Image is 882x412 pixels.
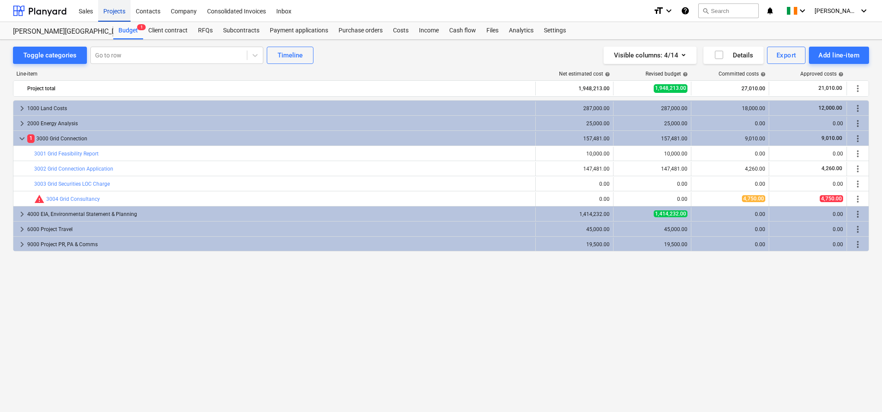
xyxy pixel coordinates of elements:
div: 10,000.00 [539,151,610,157]
div: Toggle categories [23,50,77,61]
span: help [837,72,844,77]
div: 2000 Energy Analysis [27,117,532,130]
span: More actions [853,83,863,94]
span: 4,750.00 [742,195,765,202]
span: 9,010.00 [821,135,843,141]
div: 287,000.00 [617,105,687,111]
div: 0.00 [773,241,843,247]
div: 0.00 [773,181,843,187]
a: Income [414,22,444,39]
div: 157,481.00 [617,136,687,142]
div: 0.00 [773,226,843,232]
span: keyboard_arrow_right [17,224,27,235]
div: 25,000.00 [617,120,687,127]
span: keyboard_arrow_down [17,133,27,144]
span: 1,948,213.00 [654,84,687,92]
span: More actions [853,118,863,129]
span: keyboard_arrow_right [17,118,27,129]
span: help [759,72,766,77]
div: 157,481.00 [539,136,610,142]
div: Budget [113,22,143,39]
div: 1,948,213.00 [539,82,610,95]
span: More actions [853,179,863,189]
span: More actions [853,194,863,204]
span: keyboard_arrow_right [17,239,27,250]
div: 4000 EIA, Environmental Statement & Planning [27,207,532,221]
a: 3004 Grid Consultancy [46,196,100,202]
div: Timeline [278,50,303,61]
div: 1,414,232.00 [539,211,610,217]
div: Export [777,50,796,61]
i: keyboard_arrow_down [664,6,674,16]
div: 0.00 [617,196,687,202]
span: keyboard_arrow_right [17,103,27,114]
button: Timeline [267,47,313,64]
span: 12,000.00 [818,105,843,111]
div: Committed costs [719,71,766,77]
div: Approved costs [800,71,844,77]
div: 0.00 [695,241,765,247]
i: keyboard_arrow_down [797,6,808,16]
i: Knowledge base [681,6,690,16]
div: 18,000.00 [695,105,765,111]
div: Add line-item [818,50,860,61]
div: 25,000.00 [539,120,610,127]
div: 147,481.00 [617,166,687,172]
a: Purchase orders [333,22,388,39]
i: keyboard_arrow_down [859,6,869,16]
a: Settings [539,22,571,39]
a: Costs [388,22,414,39]
button: Add line-item [809,47,869,64]
div: [PERSON_NAME][GEOGRAPHIC_DATA] [13,27,103,36]
div: 0.00 [773,120,843,127]
div: Files [481,22,504,39]
div: 45,000.00 [617,226,687,232]
span: 4,750.00 [820,195,843,202]
div: 10,000.00 [617,151,687,157]
div: 0.00 [695,120,765,127]
div: 0.00 [617,181,687,187]
button: Search [698,3,759,18]
i: format_size [653,6,664,16]
div: 0.00 [539,196,610,202]
a: Analytics [504,22,539,39]
a: 3002 Grid Connection Application [34,166,113,172]
div: 9,010.00 [695,136,765,142]
div: Project total [27,82,532,95]
a: Budget1 [113,22,143,39]
span: More actions [853,224,863,235]
div: Visible columns : 4/14 [614,50,686,61]
span: More actions [853,103,863,114]
span: More actions [853,239,863,250]
button: Toggle categories [13,47,87,64]
div: Net estimated cost [559,71,610,77]
span: help [603,72,610,77]
a: 3001 Grid Feasibility Report [34,151,99,157]
span: search [702,7,709,14]
iframe: Chat Widget [839,371,882,412]
span: More actions [853,149,863,159]
a: Payment applications [265,22,333,39]
a: Cash flow [444,22,481,39]
div: 0.00 [695,226,765,232]
div: Client contract [143,22,193,39]
div: 147,481.00 [539,166,610,172]
span: 1 [27,134,35,143]
div: 19,500.00 [539,241,610,247]
a: Subcontracts [218,22,265,39]
div: 0.00 [773,151,843,157]
div: 4,260.00 [695,166,765,172]
span: More actions [853,209,863,219]
span: [PERSON_NAME] [815,7,858,14]
div: 45,000.00 [539,226,610,232]
div: 0.00 [695,151,765,157]
span: keyboard_arrow_right [17,209,27,219]
span: 1,414,232.00 [654,210,687,217]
